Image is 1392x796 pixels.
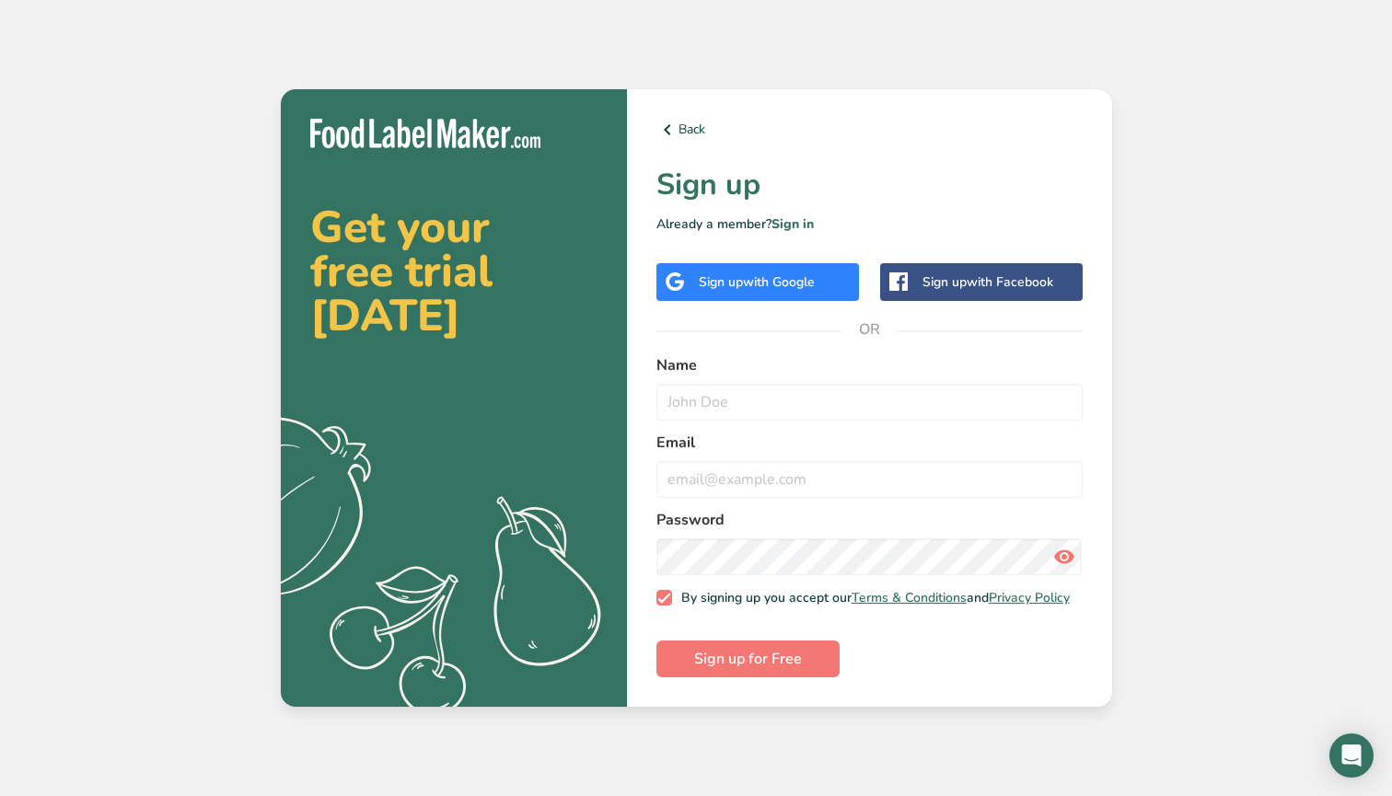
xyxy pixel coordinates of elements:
span: Sign up for Free [694,648,802,670]
h1: Sign up [656,163,1083,207]
span: with Facebook [967,273,1053,291]
span: OR [841,302,897,357]
h2: Get your free trial [DATE] [310,205,597,338]
span: By signing up you accept our and [672,590,1070,606]
div: Open Intercom Messenger [1329,733,1374,778]
span: with Google [743,273,815,291]
label: Name [656,354,1083,376]
input: John Doe [656,384,1083,421]
p: Already a member? [656,214,1083,234]
label: Email [656,432,1083,454]
div: Sign up [922,272,1053,292]
a: Back [656,119,1083,141]
input: email@example.com [656,461,1083,498]
div: Sign up [699,272,815,292]
a: Sign in [771,215,814,233]
a: Terms & Conditions [852,589,967,606]
img: Food Label Maker [310,119,540,149]
label: Password [656,509,1083,531]
button: Sign up for Free [656,640,840,677]
a: Privacy Policy [989,589,1070,606]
